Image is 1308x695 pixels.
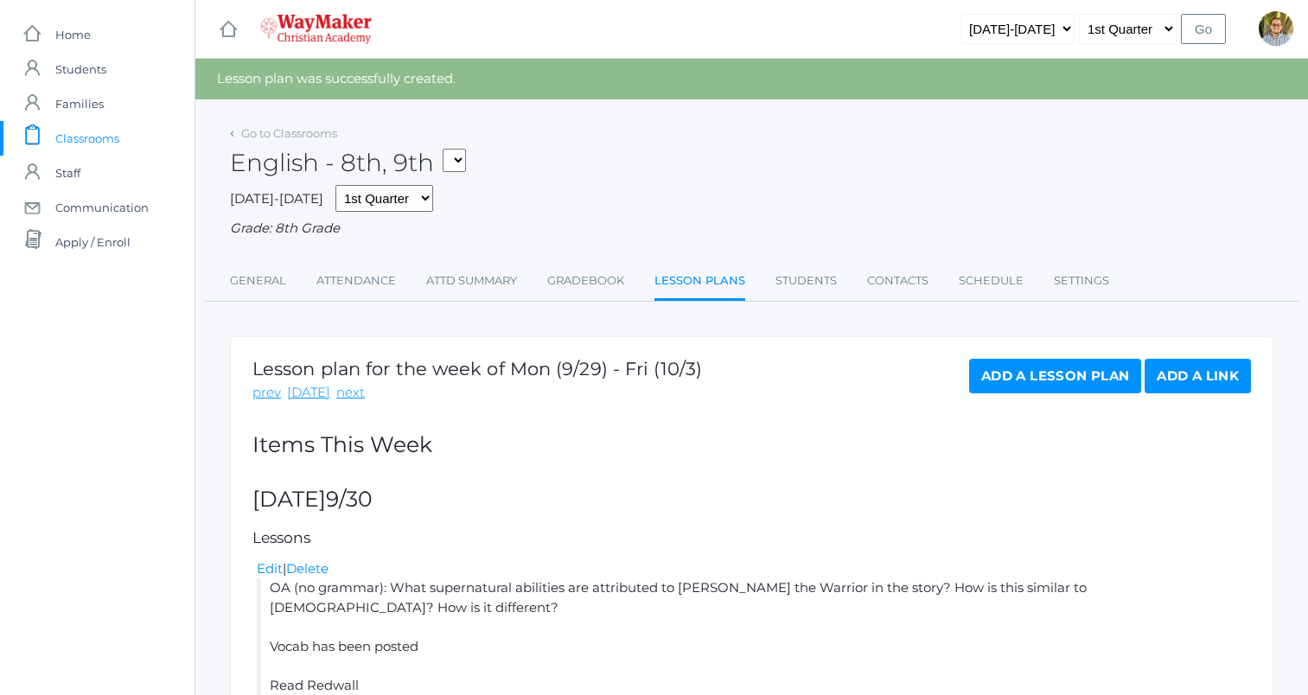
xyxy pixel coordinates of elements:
[55,190,149,225] span: Communication
[55,86,104,121] span: Families
[286,560,329,577] a: Delete
[654,264,745,301] a: Lesson Plans
[230,150,466,176] h2: English - 8th, 9th
[55,156,80,190] span: Staff
[426,264,517,298] a: Attd Summary
[287,383,330,403] a: [DATE]
[55,121,119,156] span: Classrooms
[867,264,928,298] a: Contacts
[1181,14,1226,44] input: Go
[1054,264,1109,298] a: Settings
[252,530,1251,546] h5: Lessons
[969,359,1141,393] a: Add a Lesson Plan
[326,486,373,512] span: 9/30
[959,264,1024,298] a: Schedule
[1259,11,1293,46] div: Kylen Braileanu
[230,219,1273,239] div: Grade: 8th Grade
[230,264,286,298] a: General
[55,52,106,86] span: Students
[230,190,323,207] span: [DATE]-[DATE]
[257,559,1251,579] div: |
[1145,359,1251,393] a: Add a Link
[241,126,337,140] a: Go to Classrooms
[252,488,1251,512] h2: [DATE]
[252,383,281,403] a: prev
[55,17,91,52] span: Home
[547,264,624,298] a: Gradebook
[260,14,372,44] img: 4_waymaker-logo-stack-white.png
[195,59,1308,99] div: Lesson plan was successfully created.
[775,264,837,298] a: Students
[316,264,396,298] a: Attendance
[252,433,1251,457] h2: Items This Week
[257,560,283,577] a: Edit
[336,383,365,403] a: next
[252,359,702,379] h1: Lesson plan for the week of Mon (9/29) - Fri (10/3)
[55,225,131,259] span: Apply / Enroll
